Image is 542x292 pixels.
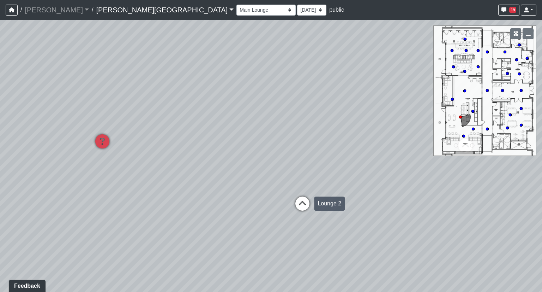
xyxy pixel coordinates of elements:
a: [PERSON_NAME] [25,3,89,17]
button: 19 [498,5,519,16]
iframe: Ybug feedback widget [5,278,47,292]
span: public [329,7,344,13]
span: / [18,3,25,17]
span: / [89,3,96,17]
span: 19 [509,7,516,13]
a: [PERSON_NAME][GEOGRAPHIC_DATA] [96,3,234,17]
div: Lounge 2 [314,197,345,211]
